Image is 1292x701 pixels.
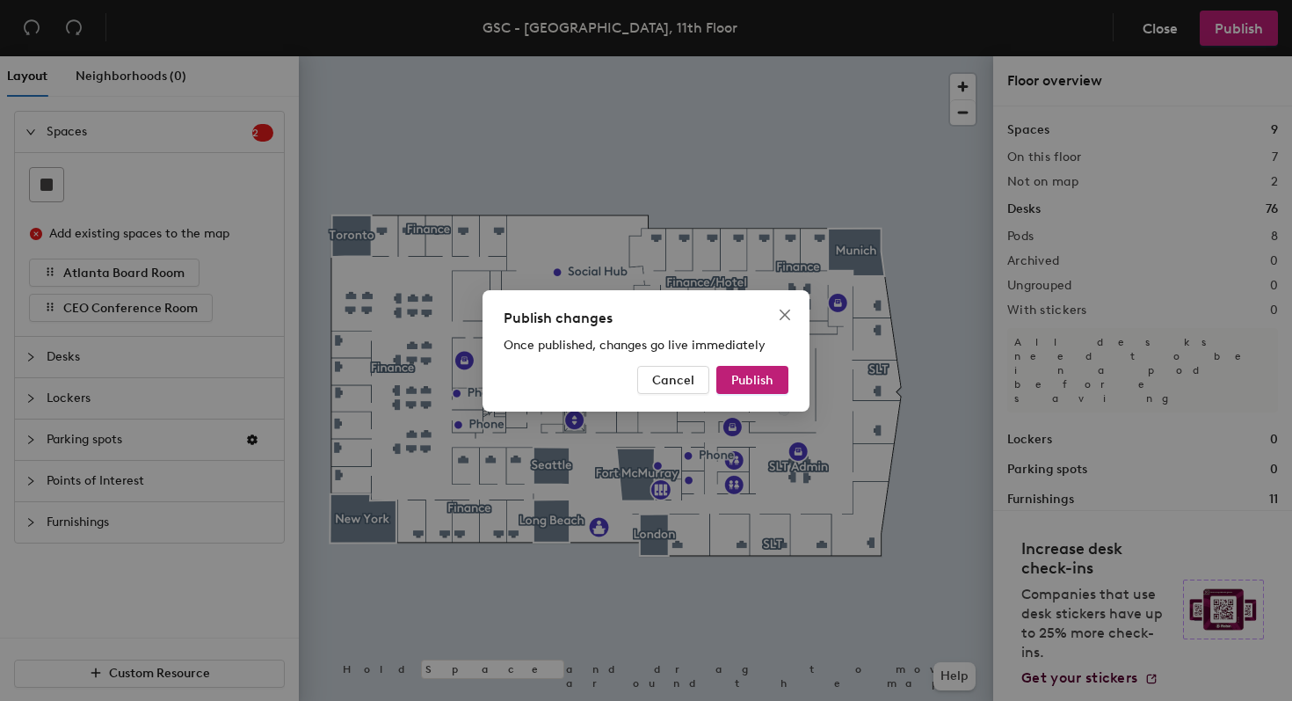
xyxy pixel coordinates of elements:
[652,372,694,387] span: Cancel
[731,372,773,387] span: Publish
[771,301,799,329] button: Close
[716,366,788,394] button: Publish
[771,308,799,322] span: Close
[504,308,788,329] div: Publish changes
[504,338,766,353] span: Once published, changes go live immediately
[778,308,792,322] span: close
[637,366,709,394] button: Cancel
